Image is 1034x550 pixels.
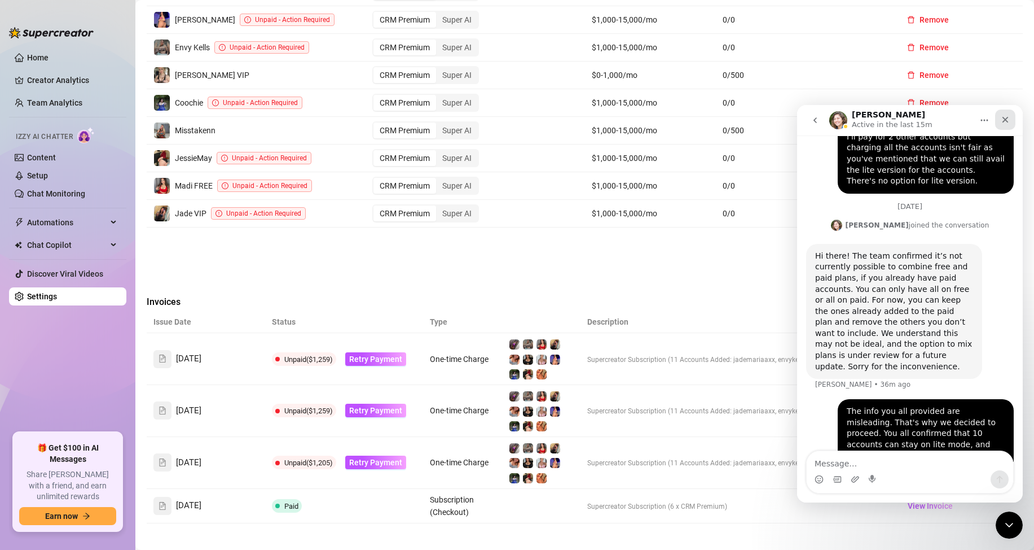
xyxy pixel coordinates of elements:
[587,503,727,510] span: Supercreator Subscription (6 x CRM Premium)
[509,458,520,468] img: 𝓟𝓻𝓲𝓷𝓬𝓮𝓼𝓼
[523,473,533,483] img: JessieMay
[723,97,885,109] span: 0 / 0
[430,458,489,467] span: One-time Charge
[219,44,226,51] span: exclamation-circle
[430,355,489,364] span: One-time Charge
[345,352,406,366] button: Retry Payment
[345,456,406,469] button: Retry Payment
[349,406,402,415] span: Retry Payment
[27,71,117,89] a: Creator Analytics
[372,94,479,112] div: segmented control
[349,355,402,364] span: Retry Payment
[154,150,170,166] img: JessieMay
[423,311,502,333] th: Type
[176,499,201,513] span: [DATE]
[255,16,330,24] span: Unpaid - Action Required
[523,339,533,350] img: Envy Kells
[509,421,520,431] img: Coochie
[154,40,170,55] img: Envy Kells
[536,407,547,417] img: Lana
[898,38,958,56] button: Remove
[908,500,953,512] span: View Invoice
[919,71,949,80] span: Remove
[550,355,560,365] img: Chyna
[373,12,436,28] div: CRM Premium
[345,404,406,417] button: Retry Payment
[585,145,716,172] td: $1,000-15,000/mo
[27,236,107,254] span: Chat Copilot
[536,473,547,483] img: Frenchie
[372,11,479,29] div: segmented control
[154,178,170,194] img: Madi FREE
[373,95,436,111] div: CRM Premium
[154,123,170,138] img: Misstakenn
[536,443,547,453] img: Madi FREE
[372,149,479,167] div: segmented control
[523,355,533,365] img: Madi VIP
[175,154,212,163] span: JessieMay
[226,209,301,217] span: Unpaid - Action Required
[903,499,957,513] a: View Invoice
[509,473,520,483] img: Coochie
[723,69,885,81] span: 0 / 500
[15,241,22,249] img: Chat Copilot
[176,352,201,366] span: [DATE]
[373,123,436,138] div: CRM Premium
[585,117,716,145] td: $1,000-15,000/mo
[523,458,533,468] img: Madi VIP
[27,269,103,278] a: Discover Viral Videos
[230,43,305,51] span: Unpaid - Action Required
[373,206,436,221] div: CRM Premium
[349,458,402,467] span: Retry Payment
[723,41,885,54] span: 0 / 0
[175,98,203,107] span: Coochie
[523,369,533,379] img: JessieMay
[372,121,479,139] div: segmented control
[509,339,520,350] img: Jade FREE
[919,98,949,107] span: Remove
[77,127,95,143] img: AI Chatter
[82,512,90,520] span: arrow-right
[536,339,547,350] img: Madi FREE
[898,66,958,84] button: Remove
[222,182,228,189] span: exclamation-circle
[373,178,436,194] div: CRM Premium
[175,43,210,52] span: Envy Kells
[372,38,479,56] div: segmented control
[27,213,107,232] span: Automations
[509,407,520,417] img: 𝓟𝓻𝓲𝓷𝓬𝓮𝓼𝓼
[372,66,479,84] div: segmented control
[436,12,478,28] div: Super AI
[523,407,533,417] img: Madi VIP
[212,99,219,106] span: exclamation-circle
[159,407,166,414] span: file-text
[175,209,206,218] span: Jade VIP
[284,459,333,467] span: Unpaid ($1,205)
[373,67,436,83] div: CRM Premium
[536,369,547,379] img: Frenchie
[436,95,478,111] div: Super AI
[580,311,896,333] th: Description
[585,200,716,228] td: $1,000-15,000/mo
[509,355,520,365] img: 𝓟𝓻𝓲𝓷𝓬𝓮𝓼𝓼
[27,98,82,107] a: Team Analytics
[430,406,489,415] span: One-time Charge
[159,459,166,466] span: file-text
[221,155,228,161] span: exclamation-circle
[265,311,423,333] th: Status
[797,105,1023,503] iframe: Intercom live chat
[175,126,215,135] span: Misstakenn
[536,355,547,365] img: Lana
